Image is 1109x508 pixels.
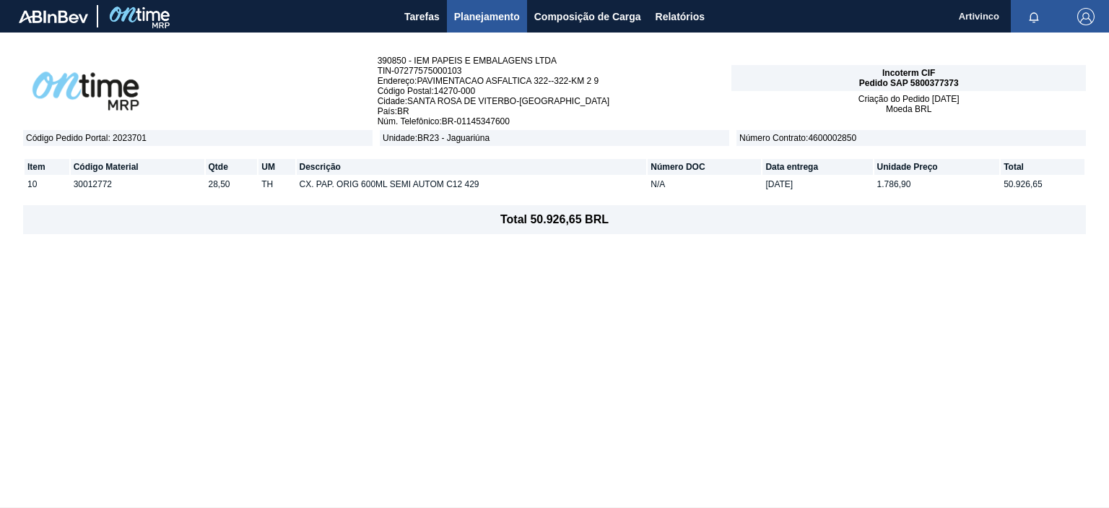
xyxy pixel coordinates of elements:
[378,116,732,126] span: Núm. Telefônico : BR-01145347600
[23,62,149,120] img: abOntimeLogoPreto.41694eb1.png
[297,159,647,175] th: Descrição
[71,159,204,175] th: Código Material
[648,159,761,175] th: Número DOC
[534,8,641,25] span: Composição de Carga
[206,159,258,175] th: Qtde
[656,8,705,25] span: Relatórios
[378,86,732,96] span: Código Postal : 14270-000
[206,176,258,192] td: 28,50
[762,176,872,192] td: [DATE]
[859,78,959,88] span: Pedido SAP 5800377373
[378,56,732,66] span: 390850 - IEM PAPEIS E EMBALAGENS LTDA
[762,159,872,175] th: Data entrega
[258,159,295,175] th: UM
[297,176,647,192] td: CX. PAP. ORIG 600ML SEMI AUTOM C12 429
[23,130,373,146] span: Código Pedido Portal : 2023701
[25,176,69,192] td: 10
[648,176,761,192] td: N/A
[874,176,1000,192] td: 1.786,90
[71,176,204,192] td: 30012772
[378,96,732,106] span: Cidade : SANTA ROSA DE VITERBO-[GEOGRAPHIC_DATA]
[23,205,1086,234] footer: Total 50.926,65 BRL
[1001,159,1084,175] th: Total
[378,106,732,116] span: País : BR
[404,8,440,25] span: Tarefas
[858,94,960,104] span: Criação do Pedido [DATE]
[886,104,931,114] span: Moeda BRL
[378,66,732,76] span: TIN - 07277575000103
[874,159,1000,175] th: Unidade Preço
[1001,176,1084,192] td: 50.926,65
[882,68,935,78] span: Incoterm CIF
[1011,7,1057,27] button: Notificações
[736,130,1086,146] span: Número Contrato : 4600002850
[454,8,520,25] span: Planejamento
[378,76,732,86] span: Endereço : PAVIMENTACAO ASFALTICA 322--322-KM 2 9
[25,159,69,175] th: Item
[258,176,295,192] td: TH
[1077,8,1095,25] img: Logout
[19,10,88,23] img: TNhmsLtSVTkK8tSr43FrP2fwEKptu5GPRR3wAAAABJRU5ErkJggg==
[380,130,729,146] span: Unidade : BR23 - Jaguariúna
